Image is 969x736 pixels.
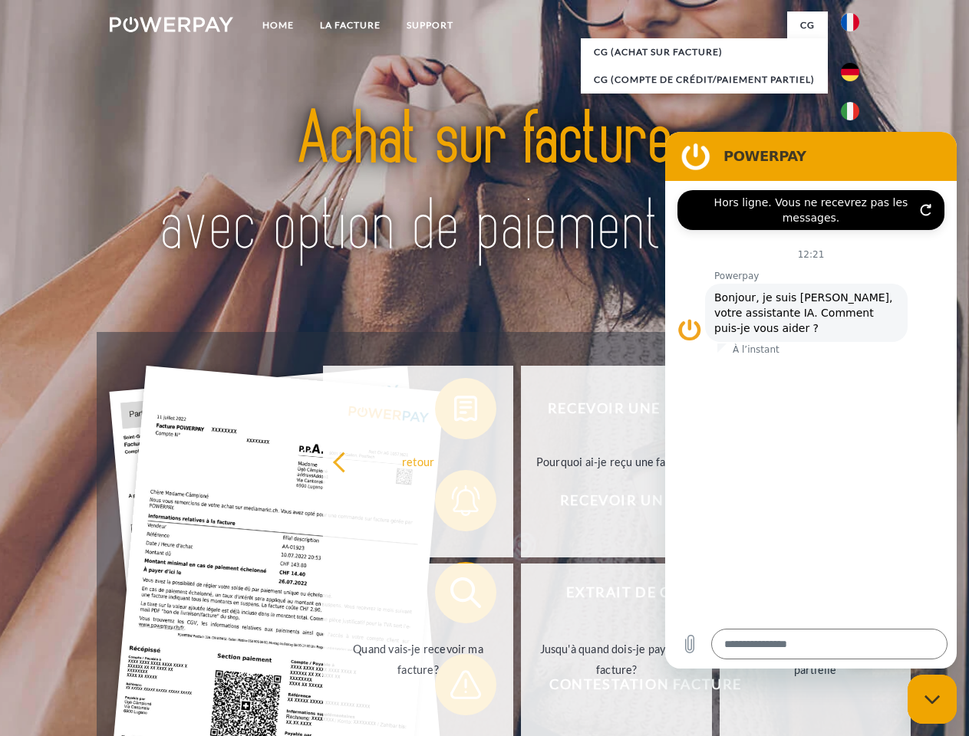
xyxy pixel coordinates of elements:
div: Pourquoi ai-je reçu une facture? [530,451,703,472]
img: it [841,102,859,120]
img: fr [841,13,859,31]
a: Home [249,11,307,39]
div: retour [332,451,505,472]
img: title-powerpay_fr.svg [147,74,822,294]
div: Quand vais-je recevoir ma facture? [332,639,505,680]
div: Jusqu'à quand dois-je payer ma facture? [530,639,703,680]
a: CG (Compte de crédit/paiement partiel) [581,66,828,94]
iframe: Bouton de lancement de la fenêtre de messagerie, conversation en cours [908,675,957,724]
a: LA FACTURE [307,11,394,39]
a: CG (achat sur facture) [581,38,828,66]
a: CG [787,11,828,39]
img: logo-powerpay-white.svg [110,17,233,32]
iframe: Fenêtre de messagerie [665,132,957,669]
img: de [841,63,859,81]
a: Support [394,11,466,39]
